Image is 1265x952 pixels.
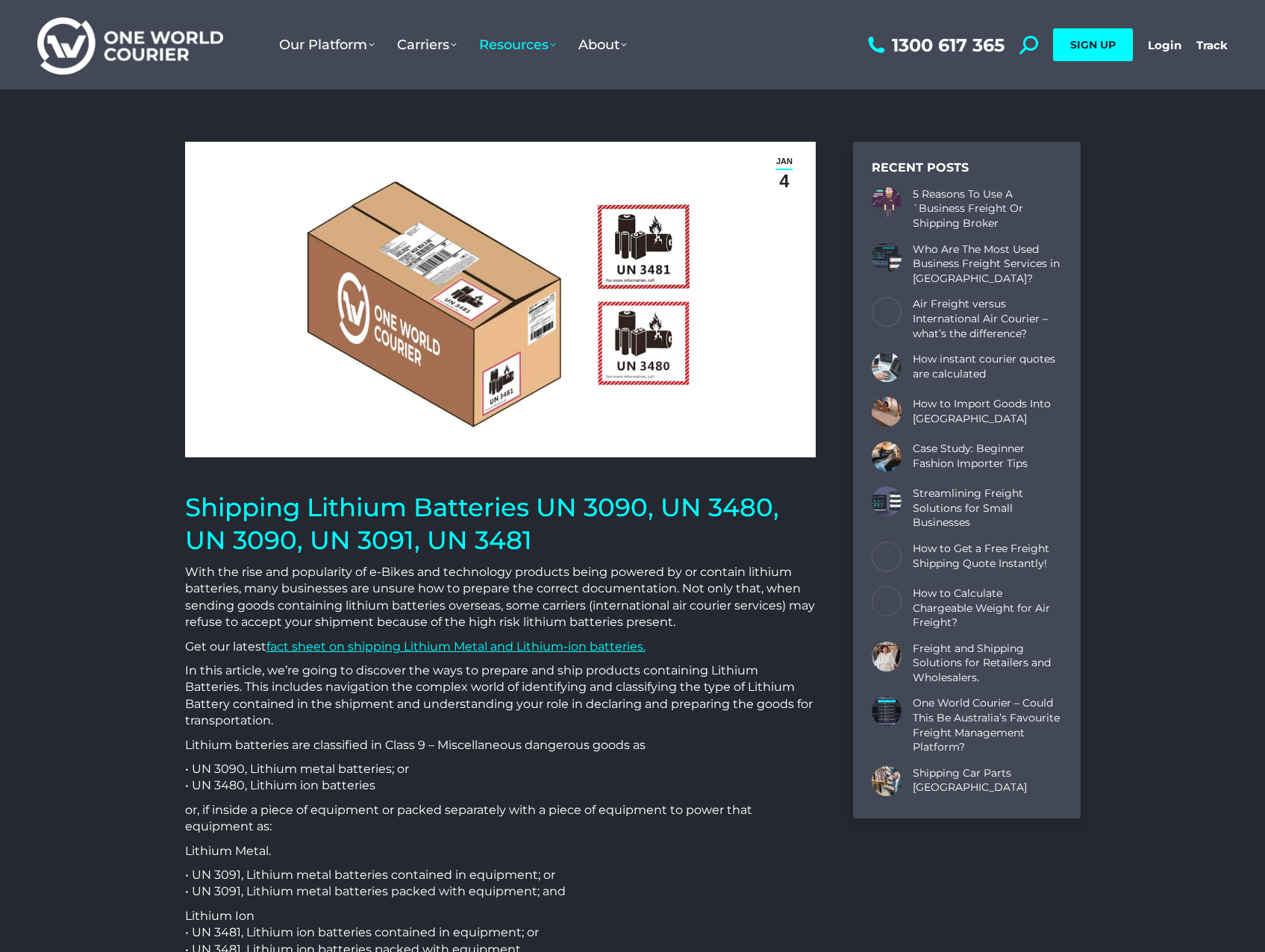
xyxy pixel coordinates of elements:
[872,696,902,726] a: Post image
[266,639,646,654] a: fact sheet on shipping Lithium Metal and Lithium-ion batteries.
[279,37,375,53] span: Our Platform
[268,22,386,68] a: Our Platform
[913,352,1062,381] a: How instant courier quotes are calculated
[872,160,1062,176] div: Recent Posts
[761,149,808,196] a: Jan4
[386,22,468,68] a: Carriers
[872,242,902,272] a: Post image
[1070,38,1116,51] span: SIGN UP
[913,542,1062,571] a: How to Get a Free Freight Shipping Quote Instantly!
[185,761,816,795] p: • UN 3090, Lithium metal batteries; or • UN 3480, Lithium ion batteries
[913,187,1062,231] a: 5 Reasons To Use A `Business Freight Or Shipping Broker
[872,766,902,796] a: Post image
[1148,38,1181,52] a: Login
[397,37,457,53] span: Carriers
[872,486,902,516] a: Post image
[776,154,793,169] span: Jan
[913,397,1062,426] a: How to Import Goods Into [GEOGRAPHIC_DATA]
[185,142,816,457] img: lithium-battery-identification-shipping-labels-box-one-world-courier-cropped
[913,442,1062,471] a: Case Study: Beginner Fashion Importer Tips
[864,36,1005,54] a: 1300 617 365
[468,22,567,68] a: Resources
[913,242,1062,286] a: Who Are The Most Used Business Freight Services in [GEOGRAPHIC_DATA]?
[872,352,902,382] a: Post image
[1196,38,1228,52] a: Track
[1053,28,1133,61] a: SIGN UP
[913,486,1062,530] a: Streamlining Freight Solutions for Small Businesses
[185,663,816,730] p: In this article, we’re going to discover the ways to prepare and ship products containing Lithium...
[185,737,816,754] p: Lithium batteries are classified in Class 9 – Miscellaneous dangerous goods as
[913,297,1062,341] a: Air Freight versus International Air Courier – what’s the difference?
[185,639,816,655] p: Get our latest
[913,586,1062,630] a: How to Calculate Chargeable Weight for Air Freight?
[185,802,816,836] p: or, if inside a piece of equipment or packed separately with a piece of equipment to power that e...
[185,843,816,859] p: Lithium Metal.
[872,586,902,616] a: Post image
[913,642,1062,686] a: Freight and Shipping Solutions for Retailers and Wholesalers.
[872,297,902,327] a: Post image
[872,542,902,571] a: Post image
[872,187,902,217] a: Post image
[872,642,902,671] a: Post image
[913,696,1062,754] a: One World Courier – Could This Be Australia’s Favourite Freight Management Platform?
[185,564,816,631] p: With the rise and popularity of e-Bikes and technology products being powered by or contain lithi...
[578,37,627,53] span: About
[185,491,816,557] h1: Shipping Lithium Batteries UN 3090, UN 3480, UN 3090, UN 3091, UN 3481
[872,442,902,472] a: Post image
[872,397,902,427] a: Post image
[913,766,1062,795] a: Shipping Car Parts [GEOGRAPHIC_DATA]
[479,37,556,53] span: Resources
[185,867,816,901] p: • UN 3091, Lithium metal batteries contained in equipment; or • UN 3091, Lithium metal batteries ...
[779,170,789,192] span: 4
[567,22,638,68] a: About
[37,15,223,75] img: One World Courier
